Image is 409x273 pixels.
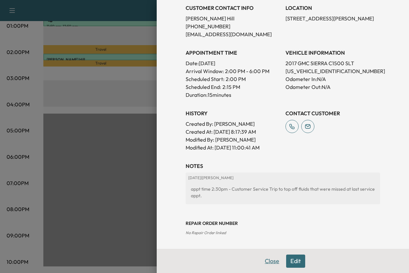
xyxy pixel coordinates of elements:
[261,255,284,268] button: Close
[186,30,280,38] p: [EMAIL_ADDRESS][DOMAIN_NAME]
[186,128,280,136] p: Created At : [DATE] 8:17:39 AM
[186,91,280,99] p: Duration: 15 minutes
[285,14,380,22] p: [STREET_ADDRESS][PERSON_NAME]
[285,109,380,117] h3: CONTACT CUSTOMER
[186,75,224,83] p: Scheduled Start:
[285,4,380,12] h3: LOCATION
[186,120,280,128] p: Created By : [PERSON_NAME]
[186,83,221,91] p: Scheduled End:
[285,83,380,91] p: Odometer Out: N/A
[226,75,246,83] p: 2:00 PM
[285,59,380,67] p: 2017 GMC SIERRA C1500 SLT
[186,136,280,144] p: Modified By : [PERSON_NAME]
[186,162,380,170] h3: NOTES
[285,49,380,57] h3: VEHICLE INFORMATION
[186,49,280,57] h3: APPOINTMENT TIME
[188,183,377,202] div: appt time 2:30pm - Customer Service Trip to top off fluids that were missed at last service appt.
[186,109,280,117] h3: History
[186,59,280,67] p: Date: [DATE]
[186,14,280,22] p: [PERSON_NAME] Hill
[285,75,380,83] p: Odometer In: N/A
[186,220,380,227] h3: Repair Order number
[186,4,280,12] h3: CUSTOMER CONTACT INFO
[186,230,226,235] span: No Repair Order linked
[222,83,240,91] p: 2:15 PM
[186,67,280,75] p: Arrival Window:
[188,175,377,180] p: [DATE] | [PERSON_NAME]
[286,255,305,268] button: Edit
[285,67,380,75] p: [US_VEHICLE_IDENTIFICATION_NUMBER]
[186,22,280,30] p: [PHONE_NUMBER]
[186,144,280,151] p: Modified At : [DATE] 11:00:41 AM
[225,67,269,75] span: 2:00 PM - 6:00 PM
